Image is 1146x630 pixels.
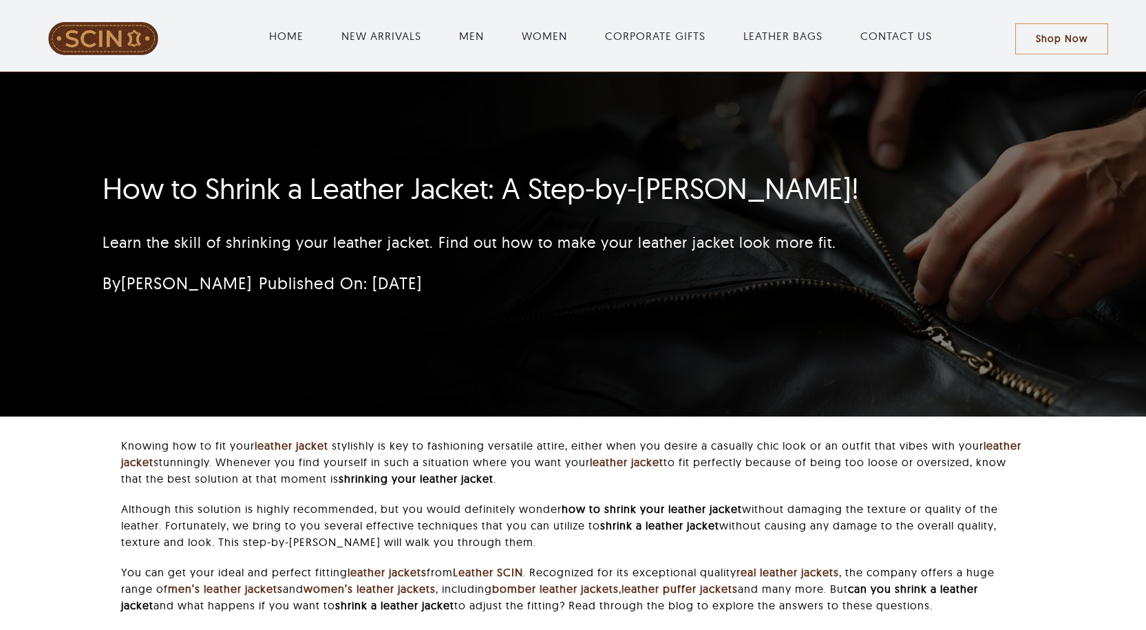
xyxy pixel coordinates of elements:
nav: Main Menu [187,14,1015,58]
a: real leather jackets [736,565,839,579]
a: women’s leather jackets [304,582,436,596]
strong: how to shrink your leather jacket [562,502,742,516]
p: Although this solution is highly recommended, but you would definitely wonder without damaging th... [121,501,1026,550]
a: leather jacket [255,439,328,452]
p: Knowing how to fit your stylishly is key to fashioning versatile attire, either when you desire a... [121,437,1026,487]
a: bomber leather jackets [492,582,619,596]
a: MEN [459,28,484,44]
a: NEW ARRIVALS [341,28,421,44]
p: You can get your ideal and perfect fitting from . Recognized for its exceptional quality , the co... [121,564,1026,613]
a: leather jacket [590,455,664,469]
span: Published On: [DATE] [259,273,422,293]
h1: How to Shrink a Leather Jacket: A Step-by-[PERSON_NAME]! [103,171,880,206]
a: leather puffer jackets [622,582,738,596]
strong: shrinking your leather jacket [339,472,494,485]
a: HOME [269,28,304,44]
strong: shrink a leather jacket [600,518,719,532]
p: Learn the skill of shrinking your leather jacket. Find out how to make your leather jacket look m... [103,231,880,254]
a: men’s leather jackets [168,582,283,596]
a: LEATHER BAGS [743,28,823,44]
a: Leather SCIN [453,565,523,579]
span: Shop Now [1036,33,1087,45]
span: By [103,273,252,293]
a: CONTACT US [860,28,932,44]
a: [PERSON_NAME] [121,273,252,293]
a: CORPORATE GIFTS [605,28,705,44]
a: Shop Now [1015,23,1108,54]
a: WOMEN [522,28,567,44]
strong: shrink a leather jacket [335,598,454,612]
a: leather jackets [348,565,427,579]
